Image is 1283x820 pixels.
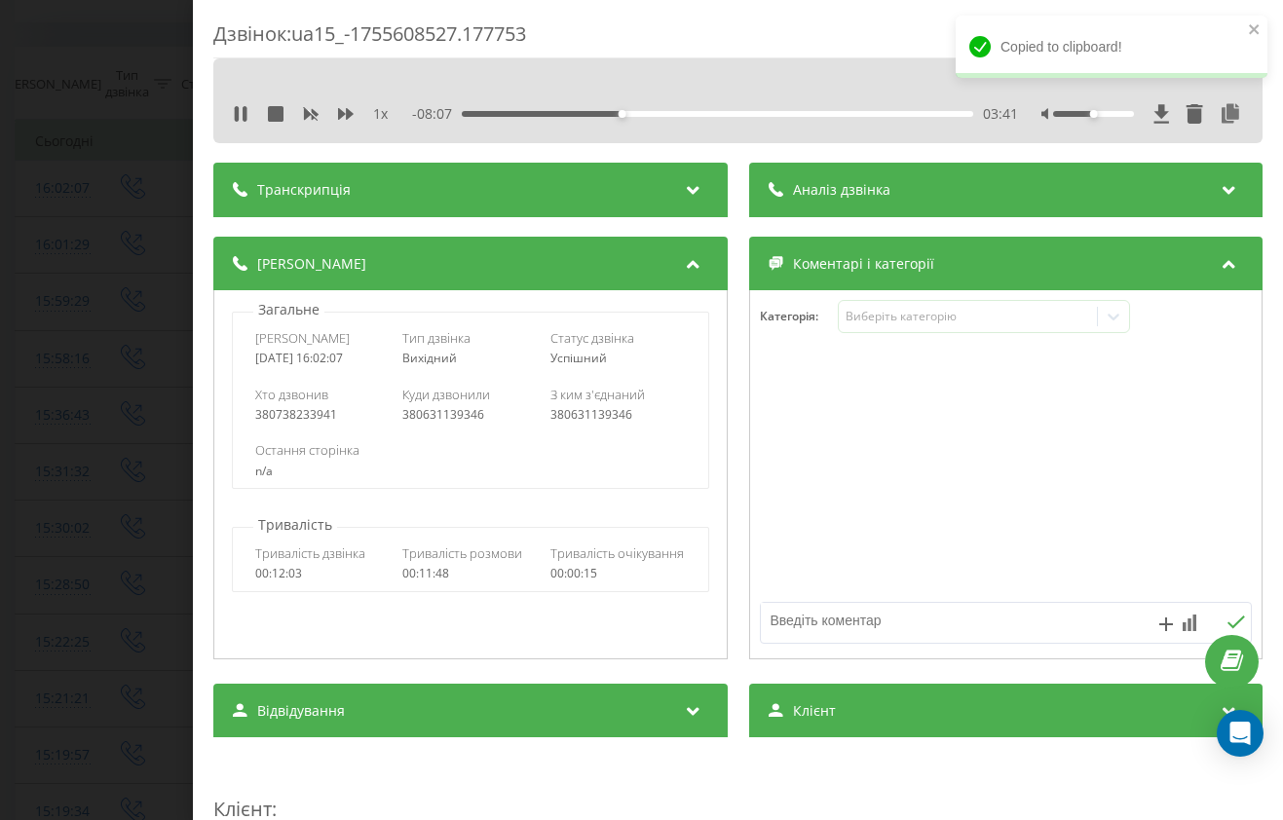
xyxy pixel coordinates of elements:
[550,544,684,562] span: Тривалість очікування
[1248,21,1262,40] button: close
[983,104,1018,124] span: 03:41
[402,567,538,580] div: 00:11:48
[254,329,349,347] span: [PERSON_NAME]
[257,254,366,274] span: [PERSON_NAME]
[1217,710,1264,757] div: Open Intercom Messenger
[257,180,351,200] span: Транскрипція
[402,408,538,422] div: 380631139346
[373,104,388,124] span: 1 x
[253,300,324,319] p: Загальне
[846,309,1089,324] div: Виберіть категорію
[402,329,471,347] span: Тип дзвінка
[402,350,457,366] span: Вихідний
[759,310,837,323] h4: Категорія :
[618,110,625,118] div: Accessibility label
[792,701,835,721] span: Клієнт
[411,104,461,124] span: - 08:07
[254,441,358,459] span: Остання сторінка
[550,386,645,403] span: З ким з'єднаний
[550,329,634,347] span: Статус дзвінка
[550,567,686,580] div: 00:00:15
[254,465,686,478] div: n/a
[254,544,364,562] span: Тривалість дзвінка
[792,180,889,200] span: Аналіз дзвінка
[550,350,607,366] span: Успішний
[213,20,1263,58] div: Дзвінок : ua15_-1755608527.177753
[254,567,390,580] div: 00:12:03
[254,352,390,365] div: [DATE] 16:02:07
[254,408,390,422] div: 380738233941
[254,386,327,403] span: Хто дзвонив
[792,254,933,274] span: Коментарі і категорії
[956,16,1267,78] div: Copied to clipboard!
[402,544,522,562] span: Тривалість розмови
[1089,110,1097,118] div: Accessibility label
[550,408,686,422] div: 380631139346
[257,701,345,721] span: Відвідування
[402,386,490,403] span: Куди дзвонили
[253,515,337,535] p: Тривалість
